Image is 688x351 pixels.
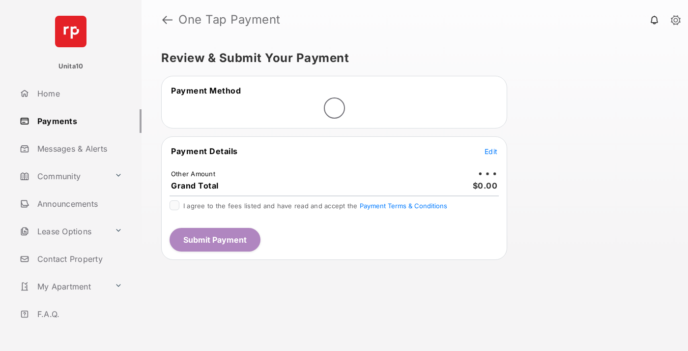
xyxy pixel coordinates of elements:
[16,82,142,105] a: Home
[171,169,216,178] td: Other Amount
[16,302,142,326] a: F.A.Q.
[55,16,86,47] img: svg+xml;base64,PHN2ZyB4bWxucz0iaHR0cDovL3d3dy53My5vcmcvMjAwMC9zdmciIHdpZHRoPSI2NCIgaGVpZ2h0PSI2NC...
[170,228,260,252] button: Submit Payment
[485,147,497,156] span: Edit
[161,52,660,64] h5: Review & Submit Your Payment
[16,109,142,133] a: Payments
[473,181,498,191] span: $0.00
[16,275,111,298] a: My Apartment
[360,202,447,210] button: I agree to the fees listed and have read and accept the
[485,146,497,156] button: Edit
[171,146,238,156] span: Payment Details
[171,86,241,96] span: Payment Method
[16,164,111,188] a: Community
[16,137,142,160] a: Messages & Alerts
[16,247,142,271] a: Contact Property
[171,181,219,191] span: Grand Total
[58,62,84,71] p: Unita10
[16,192,142,216] a: Announcements
[183,202,447,210] span: I agree to the fees listed and have read and accept the
[178,14,281,26] strong: One Tap Payment
[16,220,111,243] a: Lease Options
